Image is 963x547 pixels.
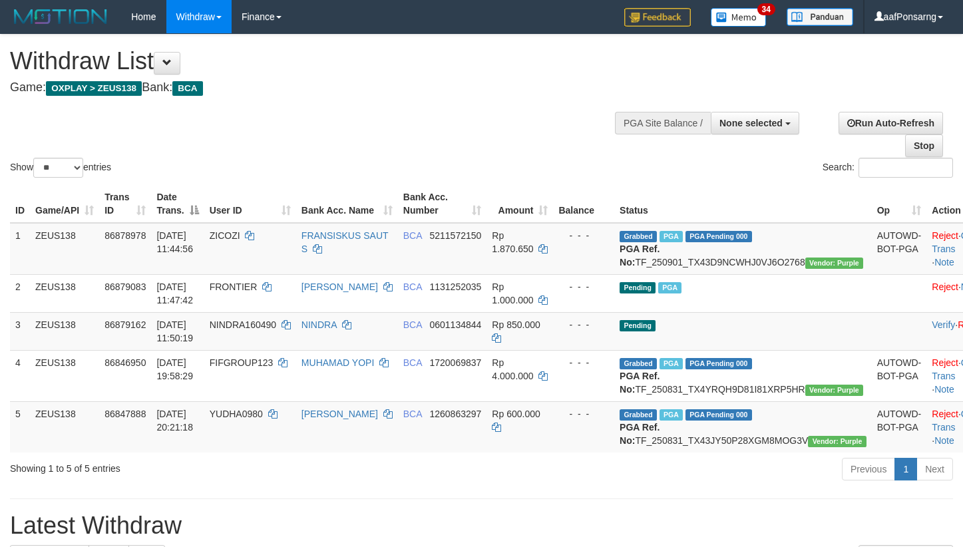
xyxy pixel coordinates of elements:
span: Copy 1720069837 to clipboard [429,357,481,368]
span: Marked by aafnoeunsreypich [660,358,683,369]
div: PGA Site Balance / [615,112,711,134]
span: 86878978 [104,230,146,241]
b: PGA Ref. No: [620,244,660,268]
a: Verify [932,319,955,330]
a: [PERSON_NAME] [301,281,378,292]
a: Reject [932,357,958,368]
span: Rp 850.000 [492,319,540,330]
div: - - - [558,229,609,242]
div: - - - [558,407,609,421]
span: OXPLAY > ZEUS138 [46,81,142,96]
a: 1 [894,458,917,480]
a: Stop [905,134,943,157]
span: PGA Pending [685,358,752,369]
h4: Game: Bank: [10,81,629,94]
div: - - - [558,280,609,293]
span: Vendor URL: https://trx4.1velocity.biz [808,436,866,447]
span: None selected [719,118,783,128]
span: Copy 1131252035 to clipboard [429,281,481,292]
td: 2 [10,274,30,312]
th: ID [10,185,30,223]
th: Date Trans.: activate to sort column descending [151,185,204,223]
h1: Latest Withdraw [10,512,953,539]
a: MUHAMAD YOPI [301,357,374,368]
a: Next [916,458,953,480]
a: Reject [932,230,958,241]
th: Trans ID: activate to sort column ascending [99,185,151,223]
span: ZICOZI [210,230,240,241]
span: Grabbed [620,358,657,369]
span: BCA [403,319,422,330]
th: Balance [553,185,614,223]
td: TF_250831_TX43JY50P28XGM8MOG3V [614,401,872,453]
td: ZEUS138 [30,401,99,453]
span: Rp 1.870.650 [492,230,533,254]
div: - - - [558,318,609,331]
span: Vendor URL: https://trx4.1velocity.biz [805,258,863,269]
th: Bank Acc. Number: activate to sort column ascending [398,185,487,223]
span: 86879162 [104,319,146,330]
span: PGA Pending [685,409,752,421]
span: BCA [172,81,202,96]
a: Note [934,435,954,446]
a: Note [934,384,954,395]
b: PGA Ref. No: [620,371,660,395]
span: NINDRA160490 [210,319,276,330]
a: NINDRA [301,319,337,330]
td: 1 [10,223,30,275]
td: AUTOWD-BOT-PGA [872,223,927,275]
span: BCA [403,357,422,368]
span: Rp 1.000.000 [492,281,533,305]
td: AUTOWD-BOT-PGA [872,350,927,401]
span: [DATE] 11:47:42 [156,281,193,305]
b: PGA Ref. No: [620,422,660,446]
span: BCA [403,409,422,419]
td: ZEUS138 [30,350,99,401]
h1: Withdraw List [10,48,629,75]
td: 3 [10,312,30,350]
span: Rp 4.000.000 [492,357,533,381]
select: Showentries [33,158,83,178]
span: [DATE] 20:21:18 [156,409,193,433]
a: FRANSISKUS SAUT S [301,230,388,254]
img: MOTION_logo.png [10,7,111,27]
span: PGA Pending [685,231,752,242]
span: 34 [757,3,775,15]
th: Op: activate to sort column ascending [872,185,927,223]
span: BCA [403,230,422,241]
span: FRONTIER [210,281,258,292]
img: Feedback.jpg [624,8,691,27]
input: Search: [859,158,953,178]
span: Marked by aafnoeunsreypich [660,409,683,421]
th: Amount: activate to sort column ascending [486,185,553,223]
td: AUTOWD-BOT-PGA [872,401,927,453]
a: [PERSON_NAME] [301,409,378,419]
span: FIFGROUP123 [210,357,274,368]
img: Button%20Memo.svg [711,8,767,27]
span: Copy 5211572150 to clipboard [429,230,481,241]
span: YUDHA0980 [210,409,263,419]
span: Grabbed [620,231,657,242]
span: Vendor URL: https://trx4.1velocity.biz [805,385,863,396]
span: [DATE] 11:50:19 [156,319,193,343]
td: 4 [10,350,30,401]
span: 86879083 [104,281,146,292]
td: TF_250901_TX43D9NCWHJ0VJ6O2768 [614,223,872,275]
span: Pending [620,282,656,293]
span: [DATE] 19:58:29 [156,357,193,381]
td: ZEUS138 [30,312,99,350]
td: TF_250831_TX4YRQH9D81I81XRP5HR [614,350,872,401]
th: Bank Acc. Name: activate to sort column ascending [296,185,398,223]
span: Grabbed [620,409,657,421]
label: Show entries [10,158,111,178]
div: - - - [558,356,609,369]
span: Rp 600.000 [492,409,540,419]
a: Note [934,257,954,268]
button: None selected [711,112,799,134]
span: 86846950 [104,357,146,368]
a: Reject [932,409,958,419]
span: Marked by aafnoeunsreypich [660,231,683,242]
span: Copy 0601134844 to clipboard [429,319,481,330]
th: Game/API: activate to sort column ascending [30,185,99,223]
img: panduan.png [787,8,853,26]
